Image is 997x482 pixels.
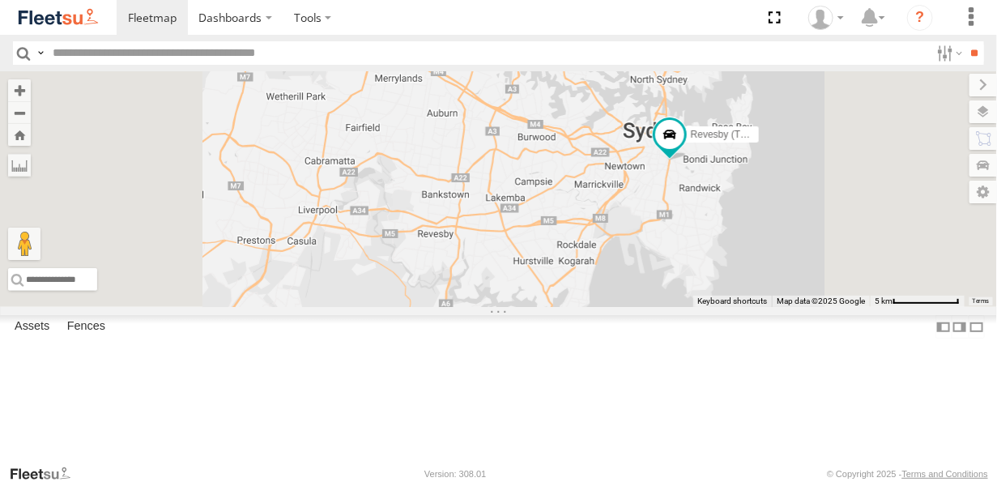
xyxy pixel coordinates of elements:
label: Search Query [34,41,47,65]
div: © Copyright 2025 - [827,469,988,479]
span: Map data ©2025 Google [777,296,865,305]
span: Revesby (T07 - [PERSON_NAME]) [690,129,842,140]
button: Zoom out [8,101,31,124]
label: Map Settings [969,181,997,203]
label: Dock Summary Table to the Right [952,315,968,339]
label: Hide Summary Table [969,315,985,339]
label: Fences [59,316,113,339]
a: Visit our Website [9,466,83,482]
div: Version: 308.01 [424,469,486,479]
img: fleetsu-logo-horizontal.svg [16,6,100,28]
a: Terms and Conditions [902,469,988,479]
label: Dock Summary Table to the Left [935,315,952,339]
div: Adrian Singleton [803,6,850,30]
label: Assets [6,316,58,339]
label: Search Filter Options [931,41,965,65]
label: Measure [8,154,31,177]
button: Drag Pegman onto the map to open Street View [8,228,40,260]
a: Terms (opens in new tab) [973,298,990,305]
button: Zoom Home [8,124,31,146]
button: Map Scale: 5 km per 79 pixels [870,296,965,307]
span: 5 km [875,296,893,305]
i: ? [907,5,933,31]
button: Keyboard shortcuts [697,296,767,307]
button: Zoom in [8,79,31,101]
